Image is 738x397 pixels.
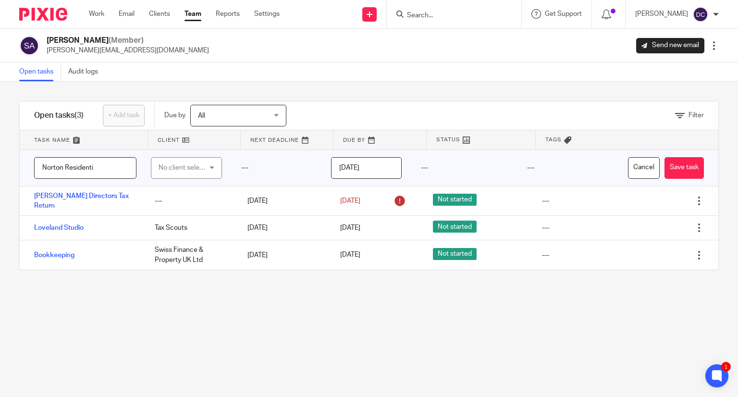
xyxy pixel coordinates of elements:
div: --- [542,223,549,233]
div: [DATE] [238,246,331,265]
a: Reports [216,9,240,19]
span: Tags [545,136,562,144]
h2: [PERSON_NAME] [47,36,209,46]
a: Open tasks [19,62,61,81]
div: 1 [721,362,731,372]
span: Not started [433,221,477,233]
div: --- [145,191,238,211]
img: Pixie [19,8,67,21]
span: Not started [433,248,477,260]
p: [PERSON_NAME] [635,9,688,19]
button: Save task [664,157,704,179]
h1: Open tasks [34,111,84,121]
span: [DATE] [340,198,360,204]
div: Tax Scouts [145,218,238,237]
span: All [198,112,205,119]
div: --- [542,196,549,206]
div: No client selected [159,158,209,178]
img: svg%3E [19,36,39,56]
a: Send new email [636,38,704,53]
div: [DATE] [238,218,331,237]
a: [PERSON_NAME] Directors Tax Return [34,193,129,209]
img: svg%3E [693,7,708,22]
div: --- [542,250,549,260]
div: --- [517,150,623,186]
a: Loveland Studio [34,224,84,231]
a: Work [89,9,104,19]
a: Audit logs [68,62,105,81]
div: --- [411,150,517,186]
p: [PERSON_NAME][EMAIL_ADDRESS][DOMAIN_NAME] [47,46,209,55]
a: Settings [254,9,280,19]
a: Clients [149,9,170,19]
a: Team [184,9,201,19]
div: Swiss Finance & Property UK Ltd [145,240,238,270]
span: [DATE] [340,252,360,259]
input: Task name [34,157,136,179]
span: (Member) [109,37,144,44]
div: [DATE] [238,191,331,211]
span: Filter [689,112,704,119]
span: Get Support [545,11,582,17]
a: Bookkeeping [34,252,74,259]
a: + Add task [103,105,145,126]
input: Pick a date [331,157,402,179]
p: Due by [164,111,185,120]
button: Cancel [628,157,660,179]
span: Status [436,136,460,144]
a: Email [119,9,135,19]
span: Not started [433,194,477,206]
span: (3) [74,112,84,119]
span: [DATE] [340,224,360,231]
input: Search [406,12,492,20]
div: --- [232,150,321,186]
